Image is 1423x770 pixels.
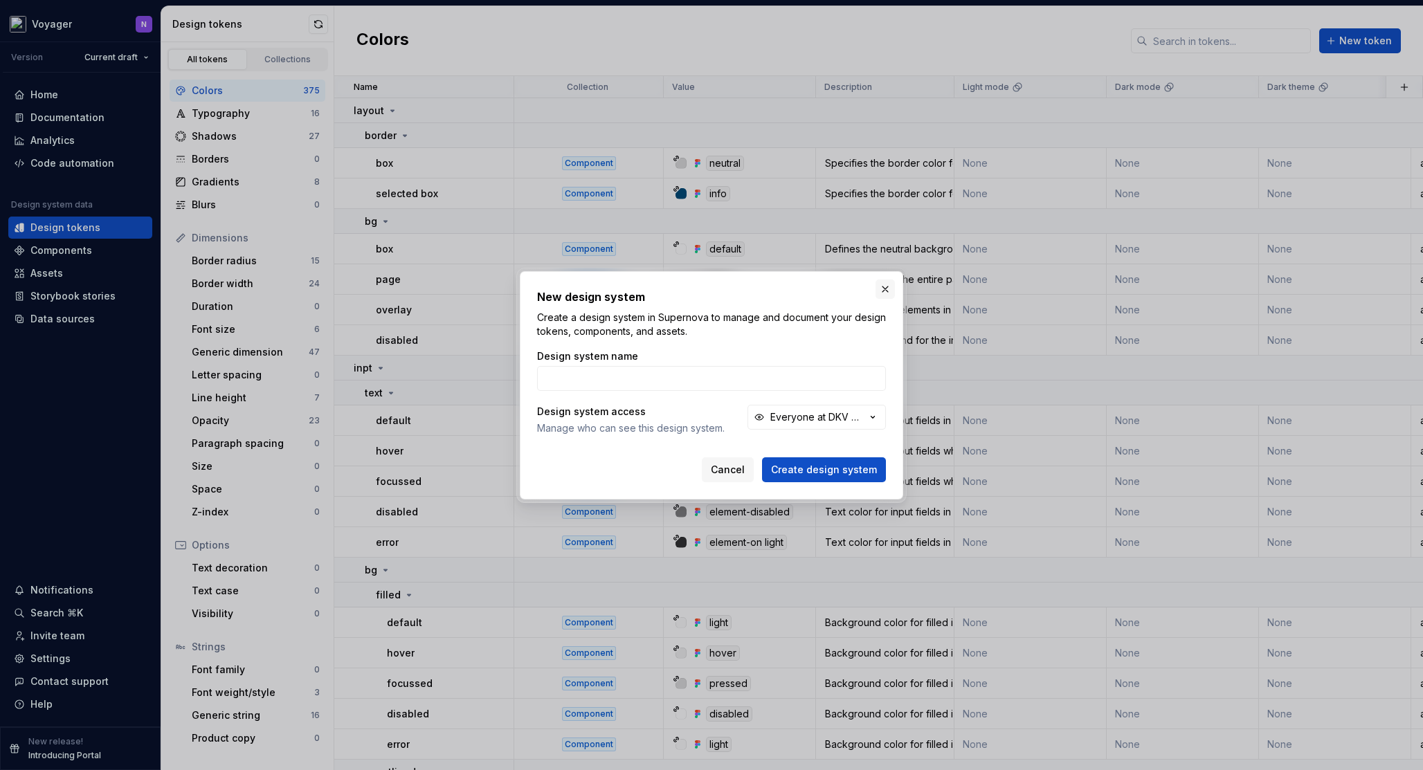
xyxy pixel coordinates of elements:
span: Create design system [771,463,877,477]
label: Design system name [537,349,638,363]
span: Cancel [711,463,745,477]
label: Design system access [537,405,646,419]
p: Create a design system in Supernova to manage and document your design tokens, components, and as... [537,311,886,338]
span: Manage who can see this design system. [537,421,734,435]
h2: New design system [537,288,886,305]
button: Cancel [702,457,754,482]
button: Create design system [762,457,886,482]
button: Everyone at DKV Mobility [747,405,886,430]
div: Everyone at DKV Mobility [770,410,866,424]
